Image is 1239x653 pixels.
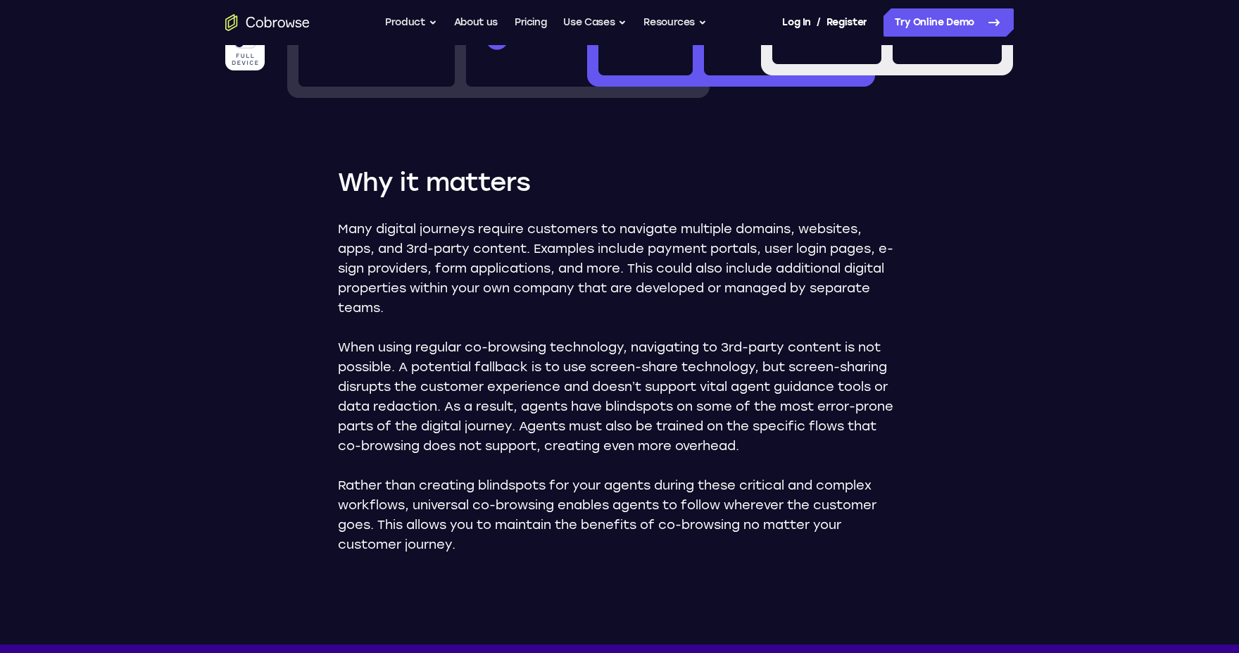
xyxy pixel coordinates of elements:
a: Go to the home page [225,14,310,31]
span: / [817,14,821,31]
button: Product [385,8,437,37]
p: Rather than creating blindspots for your agents during these critical and complex workflows, univ... [338,475,901,554]
button: Resources [643,8,707,37]
a: Register [826,8,867,37]
a: Pricing [515,8,547,37]
a: Log In [782,8,810,37]
a: Try Online Demo [883,8,1014,37]
p: Many digital journeys require customers to navigate multiple domains, websites, apps, and 3rd-par... [338,219,901,318]
h2: Why it matters [338,166,901,199]
p: When using regular co-browsing technology, navigating to 3rd-party content is not possible. A pot... [338,337,901,456]
a: About us [454,8,498,37]
button: Use Cases [563,8,627,37]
